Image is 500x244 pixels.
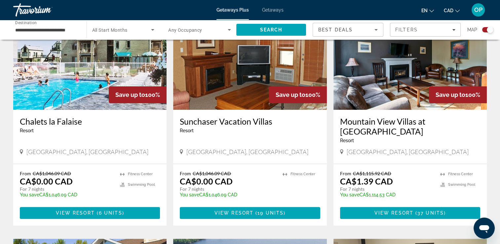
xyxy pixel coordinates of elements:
span: [GEOGRAPHIC_DATA], [GEOGRAPHIC_DATA] [347,148,469,155]
span: Map [467,25,477,34]
span: Destination [15,20,37,25]
input: Select destination [15,26,78,34]
button: User Menu [470,3,487,17]
div: 100% [429,86,487,103]
a: Chalets la Falaise [20,116,160,126]
span: Search [260,27,282,32]
img: Chalets la Falaise [13,4,167,110]
img: Sunchaser Vacation Villas [173,4,327,110]
span: Resort [340,138,354,143]
mat-select: Sort by [318,26,378,34]
span: Save up to [115,91,145,98]
span: CAD [444,8,453,13]
span: Fitness Center [448,172,473,176]
span: Resort [180,128,194,133]
span: You save [180,192,199,197]
span: en [421,8,428,13]
span: [GEOGRAPHIC_DATA], [GEOGRAPHIC_DATA] [186,148,308,155]
span: Filters [395,27,418,32]
span: View Resort [214,210,253,216]
a: Getaways [262,7,284,13]
button: View Resort(6 units) [20,207,160,219]
a: Travorium [13,1,79,19]
span: CA$1,046.09 CAD [193,171,231,176]
a: Getaways Plus [216,7,249,13]
span: Swimming Pool [128,183,155,187]
span: Best Deals [318,27,353,32]
p: For 7 nights [340,186,434,192]
span: View Resort [56,210,95,216]
span: From [340,171,351,176]
span: Resort [20,128,34,133]
span: OP [474,7,482,13]
span: Fitness Center [290,172,315,176]
span: View Resort [374,210,413,216]
div: 100% [109,86,167,103]
span: Fitness Center [128,172,153,176]
span: 6 units [99,210,122,216]
p: CA$1,046.09 CAD [180,192,276,197]
span: ( ) [253,210,286,216]
span: Swimming Pool [448,183,475,187]
span: You save [340,192,360,197]
span: From [20,171,31,176]
span: Save up to [436,91,465,98]
span: 37 units [417,210,444,216]
span: ( ) [413,210,446,216]
span: All Start Months [92,27,128,33]
p: CA$1,114.53 CAD [340,192,434,197]
button: Filters [390,23,461,37]
a: Sunchaser Vacation Villas [180,116,320,126]
button: View Resort(19 units) [180,207,320,219]
span: CA$1,046.09 CAD [33,171,71,176]
p: For 7 nights [20,186,113,192]
p: CA$0.00 CAD [20,176,73,186]
span: Any Occupancy [168,27,202,33]
p: CA$1.39 CAD [340,176,393,186]
div: 100% [269,86,327,103]
span: [GEOGRAPHIC_DATA], [GEOGRAPHIC_DATA] [26,148,148,155]
button: Change currency [444,6,460,15]
a: Mountain View Villas at [GEOGRAPHIC_DATA] [340,116,480,136]
span: From [180,171,191,176]
button: Change language [421,6,434,15]
button: View Resort(37 units) [340,207,480,219]
img: Mountain View Villas at Cranberry [333,4,487,110]
span: ( ) [95,210,124,216]
p: CA$0.00 CAD [180,176,233,186]
button: Search [236,24,306,36]
span: You save [20,192,39,197]
iframe: Button to launch messaging window [474,218,495,239]
span: CA$1,115.92 CAD [353,171,391,176]
p: CA$1,046.09 CAD [20,192,113,197]
span: Save up to [276,91,305,98]
p: For 7 nights [180,186,276,192]
span: 19 units [257,210,284,216]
